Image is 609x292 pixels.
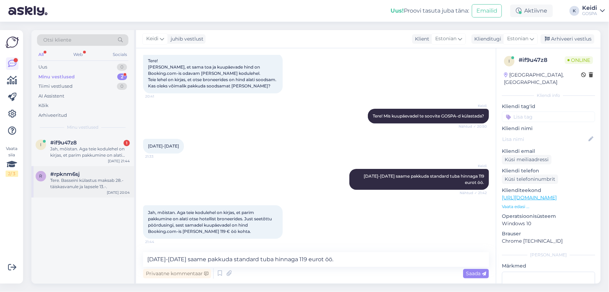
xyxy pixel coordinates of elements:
[373,113,484,119] span: Tere! Mis kuupäevadel te soovite GOSPA-d külastada?
[50,140,77,146] span: #if9u47z8
[146,35,158,43] span: Keidi
[472,4,502,17] button: Emailid
[582,5,605,16] a: KeidiGOSPA
[541,34,594,44] div: Arhiveeri vestlus
[391,7,404,14] b: Uus!
[502,262,595,270] p: Märkmed
[38,112,67,119] div: Arhiveeritud
[43,36,71,44] span: Otsi kliente
[148,210,273,234] span: Jah, mõistan. Aga teie kodulehel on kirjas, et parim pakkumine on alati otse hotellist broneeride...
[391,7,469,15] div: Proovi tasuta juba täna:
[117,64,127,71] div: 0
[502,220,595,227] p: Windows 10
[502,125,595,132] p: Kliendi nimi
[50,171,80,177] span: #rpknm6sj
[460,190,487,195] span: Nähtud ✓ 21:42
[504,71,581,86] div: [GEOGRAPHIC_DATA], [GEOGRAPHIC_DATA]
[38,83,73,90] div: Tiimi vestlused
[117,73,127,80] div: 2
[502,167,595,175] p: Kliendi telefon
[108,158,130,164] div: [DATE] 21:44
[471,35,501,43] div: Klienditugi
[117,83,127,90] div: 0
[364,173,485,185] span: [DATE]-[DATE] saame pakkuda standard tuba hinnaga 119 eurot öö.
[502,103,595,110] p: Kliendi tag'id
[502,135,587,143] input: Lisa nimi
[145,94,171,99] span: 20:41
[39,173,43,179] span: r
[124,140,130,146] div: 1
[111,50,128,59] div: Socials
[582,11,597,16] div: GOSPA
[461,103,487,108] span: Keidi
[412,35,429,43] div: Klient
[502,213,595,220] p: Operatsioonisüsteem
[38,73,75,80] div: Minu vestlused
[6,36,19,49] img: Askly Logo
[50,146,130,158] div: Jah, mõistan. Aga teie kodulehel on kirjas, et parim pakkumine on alati otse hotellist broneeride...
[148,58,277,88] span: Tere! [PERSON_NAME], et sama toa ja kuupäevade hind on Booking.com-is odavam [PERSON_NAME] kodule...
[72,50,84,59] div: Web
[459,124,487,129] span: Nähtud ✓ 20:50
[502,252,595,258] div: [PERSON_NAME]
[435,35,456,43] span: Estonian
[502,112,595,122] input: Lisa tag
[502,237,595,245] p: Chrome [TECHNICAL_ID]
[502,155,551,164] div: Küsi meiliaadressi
[38,64,47,71] div: Uus
[143,269,211,278] div: Privaatne kommentaar
[570,6,579,16] div: K
[38,93,64,100] div: AI Assistent
[145,239,171,244] span: 21:44
[67,124,98,130] span: Minu vestlused
[502,194,557,201] a: [URL][DOMAIN_NAME]
[40,142,42,147] span: i
[37,50,45,59] div: All
[508,58,510,64] span: i
[582,5,597,11] div: Keidi
[502,204,595,210] p: Vaata edasi ...
[38,102,49,109] div: Kõik
[502,230,595,237] p: Brauser
[168,35,203,43] div: juhib vestlust
[510,5,553,17] div: Aktiivne
[145,154,171,159] span: 21:33
[107,190,130,195] div: [DATE] 20:04
[502,187,595,194] p: Klienditeekond
[565,56,593,64] span: Online
[466,270,486,277] span: Saada
[502,175,558,184] div: Küsi telefoninumbrit
[519,56,565,64] div: # if9u47z8
[6,171,18,177] div: 2 / 3
[502,92,595,99] div: Kliendi info
[507,35,528,43] span: Estonian
[50,177,130,190] div: Tere. Basseini külastus maksab 28.- täiskasvanule ja lapsele 13.-.
[502,148,595,155] p: Kliendi email
[148,143,179,149] span: [DATE]-[DATE]
[6,145,18,177] div: Vaata siia
[461,163,487,169] span: Keidi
